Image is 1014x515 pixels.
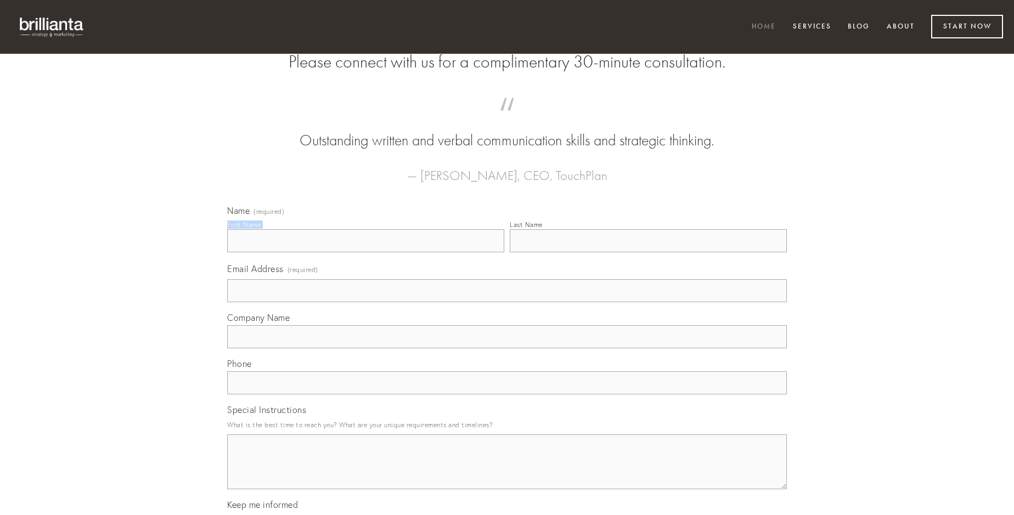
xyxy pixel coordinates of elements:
[227,417,787,432] p: What is the best time to reach you? What are your unique requirements and timelines?
[11,11,93,43] img: brillianta - research, strategy, marketing
[880,18,922,36] a: About
[931,15,1003,38] a: Start Now
[510,220,543,229] div: Last Name
[288,262,318,277] span: (required)
[245,109,769,130] span: “
[227,404,306,415] span: Special Instructions
[227,52,787,72] h2: Please connect with us for a complimentary 30-minute consultation.
[245,151,769,186] figcaption: — [PERSON_NAME], CEO, TouchPlan
[227,358,252,369] span: Phone
[745,18,783,36] a: Home
[253,208,284,215] span: (required)
[227,220,261,229] div: First Name
[227,312,290,323] span: Company Name
[227,499,298,510] span: Keep me informed
[227,263,284,274] span: Email Address
[841,18,877,36] a: Blog
[227,205,250,216] span: Name
[245,109,769,151] blockquote: Outstanding written and verbal communication skills and strategic thinking.
[786,18,838,36] a: Services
